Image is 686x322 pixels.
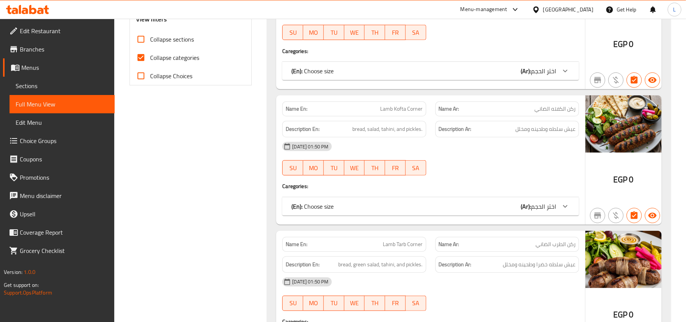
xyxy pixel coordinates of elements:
[282,160,303,175] button: SU
[608,208,624,223] button: Purchased item
[291,66,334,76] p: Choose size
[282,62,579,80] div: (En): Choose size(Ar):اختر الحجم
[150,71,192,80] span: Collapse Choices
[439,260,472,269] strong: Description Ar:
[388,27,403,38] span: FR
[3,150,115,168] a: Coupons
[282,197,579,216] div: (En): Choose size(Ar):اختر الحجم
[344,296,365,311] button: WE
[20,246,109,255] span: Grocery Checklist
[645,208,660,223] button: Available
[521,65,531,77] b: (Ar):
[10,95,115,113] a: Full Menu View
[629,37,634,52] span: 0
[613,172,627,187] span: EGP
[136,15,167,24] h3: View filters
[3,205,115,223] a: Upsell
[365,160,385,175] button: TH
[286,27,300,38] span: SU
[16,100,109,109] span: Full Menu View
[327,27,341,38] span: TU
[291,202,334,211] p: Choose size
[282,182,579,190] h4: Caregories:
[3,58,115,77] a: Menus
[24,267,35,277] span: 1.0.0
[383,240,423,248] span: Lamb Tarb Corner
[613,37,627,52] span: EGP
[353,124,423,134] span: bread, salad, tahini, and pickles.
[324,160,344,175] button: TU
[291,65,302,77] b: (En):
[4,288,52,298] a: Support.OpsPlatform
[20,209,109,219] span: Upsell
[306,27,321,38] span: MO
[409,27,423,38] span: SA
[20,26,109,35] span: Edit Restaurant
[3,187,115,205] a: Menu disclaimer
[286,240,307,248] strong: Name En:
[521,201,531,212] b: (Ar):
[365,25,385,40] button: TH
[531,65,556,77] span: اختر الحجم
[306,298,321,309] span: MO
[327,163,341,174] span: TU
[303,160,324,175] button: MO
[344,160,365,175] button: WE
[282,25,303,40] button: SU
[439,105,459,113] strong: Name Ar:
[627,72,642,88] button: Has choices
[3,168,115,187] a: Promotions
[534,105,576,113] span: ركن الكفته الضاني
[627,208,642,223] button: Has choices
[515,124,576,134] span: عيش سلطه وطحينه ومخلل
[381,105,423,113] span: Lamb Kofta Corner
[286,163,300,174] span: SU
[629,172,634,187] span: 0
[608,72,624,88] button: Purchased item
[629,307,634,322] span: 0
[347,298,362,309] span: WE
[388,163,403,174] span: FR
[613,307,627,322] span: EGP
[3,132,115,150] a: Choice Groups
[590,72,605,88] button: Not branch specific item
[503,260,576,269] span: عيش سلطه خضرا وطحينه ومخلل
[20,228,109,237] span: Coverage Report
[439,240,459,248] strong: Name Ar:
[347,27,362,38] span: WE
[368,27,382,38] span: TH
[406,296,426,311] button: SA
[286,105,307,113] strong: Name En:
[339,260,423,269] span: bread, green salad, tahini, and pickles.
[324,25,344,40] button: TU
[20,191,109,200] span: Menu disclaimer
[536,240,576,248] span: ركن الطرب الضاني
[385,25,406,40] button: FR
[585,231,662,288] img: %D8%B1%D9%83%D9%86_%D8%A7%D9%84%D8%B7%D8%B1%D8%A8_%D8%A7%D9%84%D8%B6%D8%A7%D9%86%D9%8A63893002784...
[291,201,302,212] b: (En):
[20,136,109,145] span: Choice Groups
[406,160,426,175] button: SA
[368,163,382,174] span: TH
[409,298,423,309] span: SA
[327,298,341,309] span: TU
[286,298,300,309] span: SU
[406,25,426,40] button: SA
[286,260,320,269] strong: Description En:
[409,163,423,174] span: SA
[385,296,406,311] button: FR
[282,47,579,55] h4: Caregories:
[590,208,605,223] button: Not branch specific item
[10,77,115,95] a: Sections
[365,296,385,311] button: TH
[324,296,344,311] button: TU
[306,163,321,174] span: MO
[3,223,115,241] a: Coverage Report
[439,124,472,134] strong: Description Ar:
[347,163,362,174] span: WE
[10,113,115,132] a: Edit Menu
[461,5,507,14] div: Menu-management
[3,22,115,40] a: Edit Restaurant
[531,201,556,212] span: اختر الحجم
[585,95,662,153] img: %D8%B1%D9%83%D9%86_%D8%A7%D9%84%D9%83%D9%81%D8%AA%D9%87_%D8%A7%D9%84%D8%B6%D8%A7%D9%86%D9%8A63893...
